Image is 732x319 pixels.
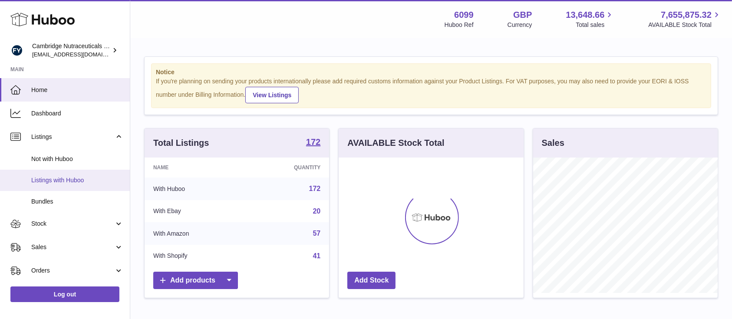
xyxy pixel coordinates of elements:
[145,178,246,200] td: With Huboo
[347,272,396,289] a: Add Stock
[313,230,321,237] a: 57
[313,252,321,260] a: 41
[31,197,123,206] span: Bundles
[445,21,474,29] div: Huboo Ref
[145,158,246,178] th: Name
[576,21,614,29] span: Total sales
[648,21,722,29] span: AVAILABLE Stock Total
[31,220,114,228] span: Stock
[245,87,299,103] a: View Listings
[648,9,722,29] a: 7,655,875.32 AVAILABLE Stock Total
[454,9,474,21] strong: 6099
[31,266,114,275] span: Orders
[31,176,123,184] span: Listings with Huboo
[10,44,23,57] img: internalAdmin-6099@internal.huboo.com
[31,243,114,251] span: Sales
[313,207,321,215] a: 20
[10,286,119,302] a: Log out
[566,9,614,29] a: 13,648.66 Total sales
[246,158,330,178] th: Quantity
[31,155,123,163] span: Not with Huboo
[31,133,114,141] span: Listings
[31,109,123,118] span: Dashboard
[145,245,246,267] td: With Shopify
[32,51,128,58] span: [EMAIL_ADDRESS][DOMAIN_NAME]
[156,68,706,76] strong: Notice
[542,137,564,149] h3: Sales
[156,77,706,103] div: If you're planning on sending your products internationally please add required customs informati...
[153,137,209,149] h3: Total Listings
[306,138,320,148] a: 172
[306,138,320,146] strong: 172
[31,86,123,94] span: Home
[513,9,532,21] strong: GBP
[145,222,246,245] td: With Amazon
[153,272,238,289] a: Add products
[309,185,321,192] a: 172
[508,21,532,29] div: Currency
[145,200,246,223] td: With Ebay
[32,42,110,59] div: Cambridge Nutraceuticals Ltd
[661,9,712,21] span: 7,655,875.32
[347,137,444,149] h3: AVAILABLE Stock Total
[566,9,604,21] span: 13,648.66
